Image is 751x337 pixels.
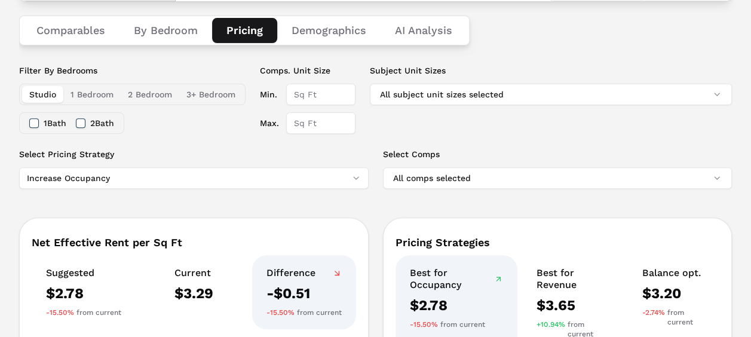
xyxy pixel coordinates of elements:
[642,308,665,327] span: -2.74%
[266,284,342,303] div: -$0.51
[46,308,74,317] span: -15.50%
[266,308,342,317] div: from current
[383,148,732,160] label: Select Comps
[286,112,355,134] input: Sq Ft
[174,284,213,303] div: $3.29
[381,18,467,43] button: AI Analysis
[22,18,119,43] button: Comparables
[537,267,609,291] div: Best for Revenue
[90,119,114,127] label: 2 Bath
[286,84,355,105] input: Sq Ft
[370,65,732,76] label: Subject Unit Sizes
[19,65,246,76] label: Filter By Bedrooms
[46,284,121,303] div: $2.78
[179,86,243,103] button: 3+ Bedroom
[174,267,213,279] div: Current
[277,18,381,43] button: Demographics
[642,308,705,327] div: from current
[266,308,295,317] span: -15.50%
[22,86,63,103] button: Studio
[212,18,277,43] button: Pricing
[260,112,279,134] label: Max.
[121,86,179,103] button: 2 Bedroom
[410,296,503,315] div: $2.78
[19,148,369,160] label: Select Pricing Strategy
[32,237,356,248] div: Net Effective Rent per Sq Ft
[266,267,342,279] div: Difference
[410,267,503,291] div: Best for Occupancy
[260,65,355,76] label: Comps. Unit Size
[260,84,279,105] label: Min.
[63,86,121,103] button: 1 Bedroom
[46,267,121,279] div: Suggested
[537,296,609,315] div: $3.65
[46,308,121,317] div: from current
[119,18,212,43] button: By Bedroom
[44,119,66,127] label: 1 Bath
[410,320,438,329] span: -15.50%
[383,167,732,189] button: All comps selected
[370,84,732,105] button: All subject unit sizes selected
[396,237,720,248] div: Pricing Strategies
[642,284,705,303] div: $3.20
[410,320,503,329] div: from current
[642,267,705,279] div: Balance opt.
